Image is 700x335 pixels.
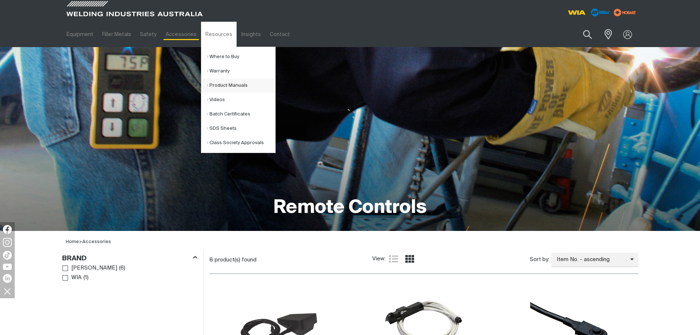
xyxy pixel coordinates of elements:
a: Accessories [82,239,111,244]
nav: Main [62,22,494,47]
a: Class Society Approvals [207,136,275,150]
a: Batch Certificates [207,107,275,121]
a: List view [389,254,398,263]
h1: Remote Controls [273,196,427,220]
section: Product list controls [209,250,638,269]
a: [PERSON_NAME] [62,263,118,273]
button: Search products [575,26,600,43]
a: Contact [265,22,294,47]
img: miller [611,7,638,18]
ul: Resources Submenu [201,47,276,153]
span: > [79,239,82,244]
img: hide socials [1,285,14,297]
span: product(s) found [215,257,256,263]
input: Product name or item number... [566,26,600,43]
ul: Brand [62,263,197,283]
a: Videos [207,93,275,107]
a: Home [66,239,79,244]
a: Resources [201,22,237,47]
a: Safety [136,22,161,47]
span: View: [372,255,385,263]
a: Where to Buy [207,50,275,64]
a: Product Manuals [207,78,275,93]
img: Instagram [3,238,12,247]
a: Equipment [62,22,98,47]
a: Accessories [161,22,201,47]
span: ( 1 ) [83,274,89,282]
img: TikTok [3,251,12,260]
img: Facebook [3,225,12,234]
span: WIA [71,274,82,282]
img: LinkedIn [3,274,12,283]
a: WIA [62,273,82,283]
span: ( 6 ) [119,264,125,272]
a: Filler Metals [98,22,136,47]
div: Brand [62,253,197,263]
span: [PERSON_NAME] [71,264,117,272]
img: YouTube [3,264,12,270]
h3: Brand [62,254,87,263]
a: Insights [237,22,265,47]
aside: Filters [62,250,197,283]
span: Item No. - ascending [551,256,630,264]
a: Warranty [207,64,275,78]
span: Sort by: [530,256,549,264]
div: 8 [209,256,372,264]
a: SDS Sheets [207,121,275,136]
